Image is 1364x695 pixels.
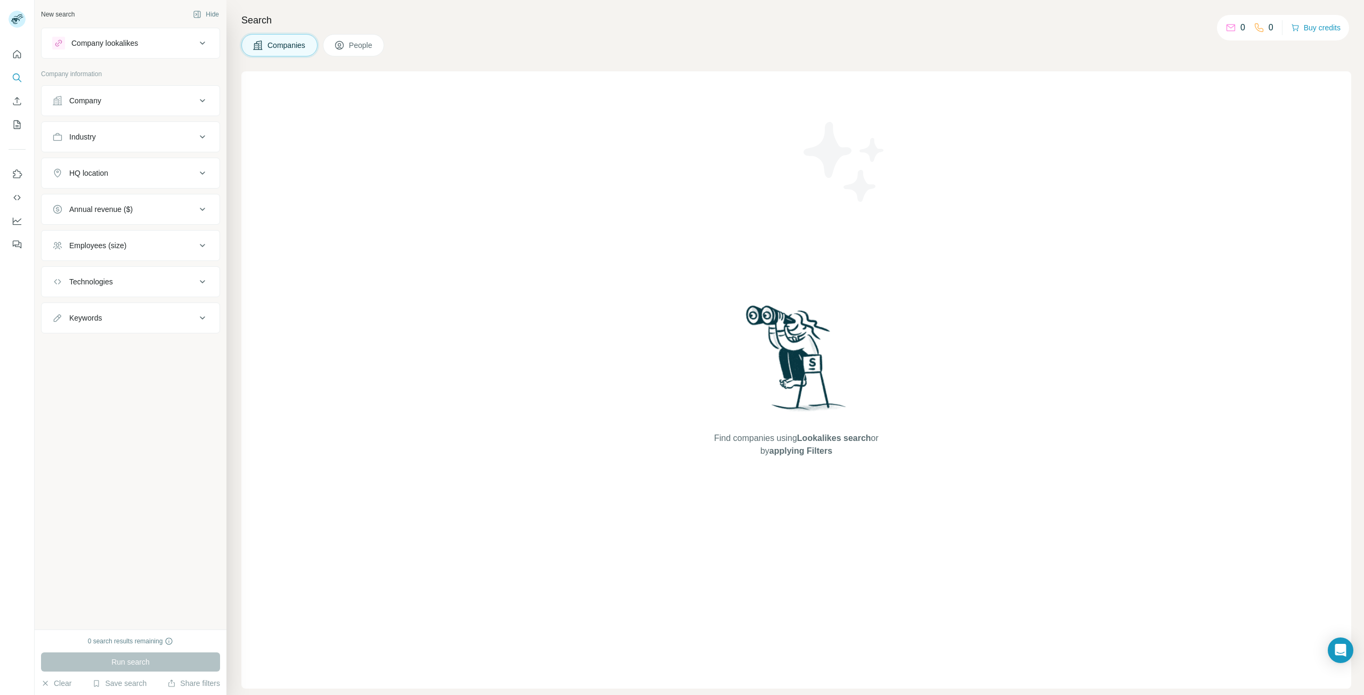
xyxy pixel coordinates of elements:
img: Surfe Illustration - Stars [797,114,892,210]
button: Clear [41,678,71,689]
div: Industry [69,132,96,142]
div: Company [69,95,101,106]
button: Share filters [167,678,220,689]
div: Employees (size) [69,240,126,251]
button: Industry [42,124,220,150]
button: Feedback [9,235,26,254]
button: Enrich CSV [9,92,26,111]
img: Surfe Illustration - Woman searching with binoculars [741,302,852,421]
button: Search [9,68,26,87]
button: Quick start [9,45,26,64]
button: Hide [185,6,226,22]
button: Keywords [42,305,220,331]
button: Annual revenue ($) [42,197,220,222]
button: My lists [9,115,26,134]
button: Use Surfe API [9,188,26,207]
span: Companies [267,40,306,51]
button: Employees (size) [42,233,220,258]
h4: Search [241,13,1351,28]
span: Find companies using or by [711,432,881,457]
div: Annual revenue ($) [69,204,133,215]
div: Company lookalikes [71,38,138,48]
button: Company [42,88,220,113]
span: Lookalikes search [797,434,871,443]
p: 0 [1269,21,1273,34]
span: applying Filters [769,446,832,455]
button: Technologies [42,269,220,295]
button: Save search [92,678,147,689]
div: Open Intercom Messenger [1328,637,1353,663]
div: New search [41,10,75,19]
p: 0 [1240,21,1245,34]
span: People [349,40,374,51]
div: Keywords [69,313,102,323]
button: Use Surfe on LinkedIn [9,165,26,184]
button: Company lookalikes [42,30,220,56]
div: 0 search results remaining [88,636,174,646]
div: HQ location [69,168,108,178]
p: Company information [41,69,220,79]
div: Technologies [69,276,113,287]
button: Buy credits [1291,20,1341,35]
button: Dashboard [9,211,26,231]
button: HQ location [42,160,220,186]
